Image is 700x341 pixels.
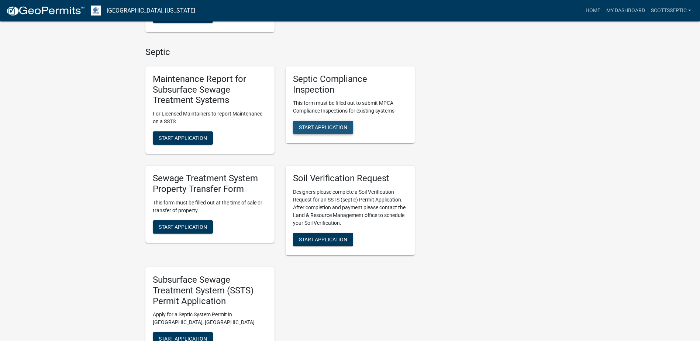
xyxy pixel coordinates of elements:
a: scottsseptic [648,4,694,18]
p: Apply for a Septic System Permit in [GEOGRAPHIC_DATA], [GEOGRAPHIC_DATA] [153,311,267,326]
h5: Sewage Treatment System Property Transfer Form [153,173,267,194]
p: This form must be filled out to submit MPCA Compliance Inspections for existing systems [293,99,407,115]
h5: Maintenance Report for Subsurface Sewage Treatment Systems [153,74,267,106]
a: My Dashboard [603,4,648,18]
h4: Septic [145,47,415,58]
span: Start Application [159,135,207,141]
h5: Soil Verification Request [293,173,407,184]
p: This form must be filled out at the time of sale or transfer of property [153,199,267,214]
span: Start Application [299,124,347,130]
h5: Subsurface Sewage Treatment System (SSTS) Permit Application [153,275,267,306]
img: Otter Tail County, Minnesota [91,6,101,15]
a: Home [583,4,603,18]
h5: Septic Compliance Inspection [293,74,407,95]
p: For Licensed Maintainers to report Maintenance on a SSTS [153,110,267,125]
span: Start Application [299,237,347,242]
a: [GEOGRAPHIC_DATA], [US_STATE] [107,4,195,17]
button: Start Application [153,220,213,234]
p: Designers please complete a Soil Verification Request for an SSTS (septic) Permit Application. Af... [293,188,407,227]
button: Start Application [153,131,213,145]
button: Start Application [293,121,353,134]
button: Start Application [293,233,353,246]
span: Start Application [159,224,207,230]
